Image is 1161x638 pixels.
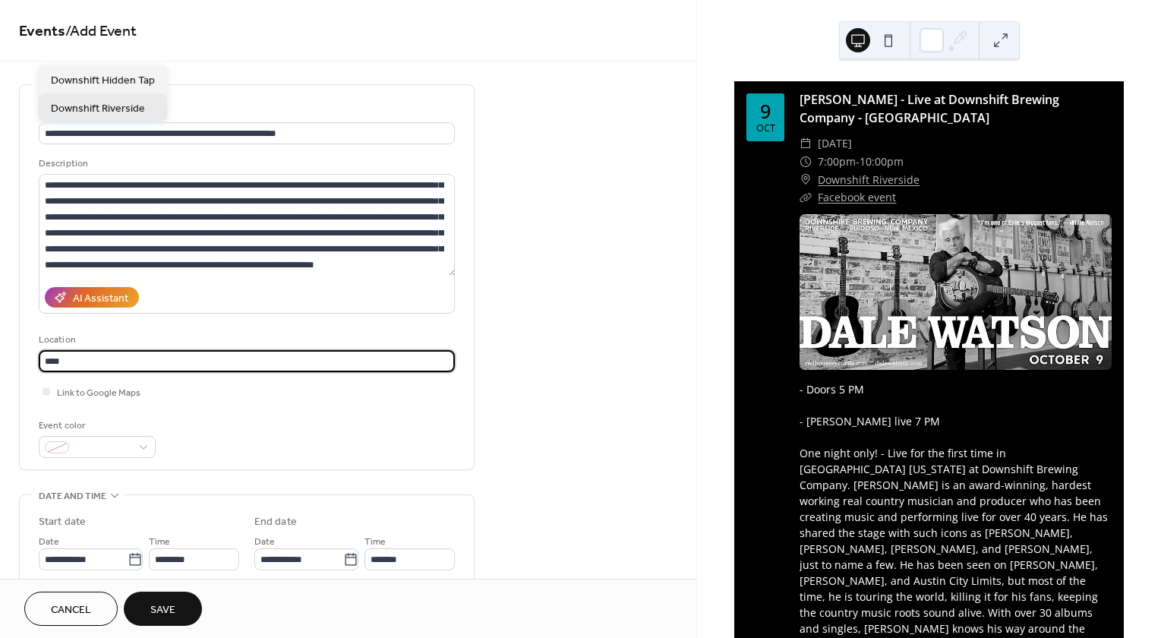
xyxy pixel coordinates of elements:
[818,190,896,204] a: Facebook event
[818,171,920,189] a: Downshift Riverside
[860,153,904,171] span: 10:00pm
[800,188,812,207] div: ​
[57,385,140,401] span: Link to Google Maps
[800,153,812,171] div: ​
[756,124,775,134] div: Oct
[800,171,812,189] div: ​
[39,534,59,550] span: Date
[39,156,452,172] div: Description
[254,534,275,550] span: Date
[800,91,1059,126] a: [PERSON_NAME] - Live at Downshift Brewing Company - [GEOGRAPHIC_DATA]
[51,73,155,89] span: Downshift Hidden Tap
[65,17,137,46] span: / Add Event
[124,592,202,626] button: Save
[73,291,128,307] div: AI Assistant
[760,102,771,121] div: 9
[24,592,118,626] button: Cancel
[39,514,86,530] div: Start date
[51,602,91,618] span: Cancel
[818,134,852,153] span: [DATE]
[818,153,856,171] span: 7:00pm
[856,153,860,171] span: -
[39,488,106,504] span: Date and time
[39,104,452,120] div: Title
[150,602,175,618] span: Save
[51,101,145,117] span: Downshift Riverside
[39,418,153,434] div: Event color
[364,534,386,550] span: Time
[254,514,297,530] div: End date
[149,534,170,550] span: Time
[39,332,452,348] div: Location
[19,17,65,46] a: Events
[45,287,139,308] button: AI Assistant
[800,134,812,153] div: ​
